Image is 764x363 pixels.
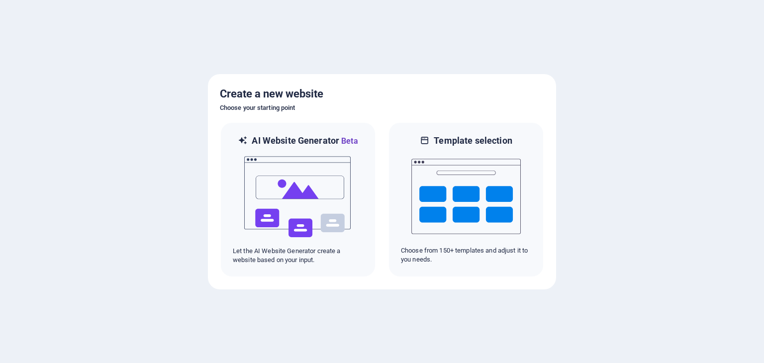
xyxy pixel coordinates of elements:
h6: AI Website Generator [252,135,358,147]
div: Template selectionChoose from 150+ templates and adjust it to you needs. [388,122,544,277]
h5: Create a new website [220,86,544,102]
div: AI Website GeneratorBetaaiLet the AI Website Generator create a website based on your input. [220,122,376,277]
img: ai [243,147,353,247]
p: Choose from 150+ templates and adjust it to you needs. [401,246,531,264]
p: Let the AI Website Generator create a website based on your input. [233,247,363,265]
span: Beta [339,136,358,146]
h6: Template selection [434,135,512,147]
h6: Choose your starting point [220,102,544,114]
